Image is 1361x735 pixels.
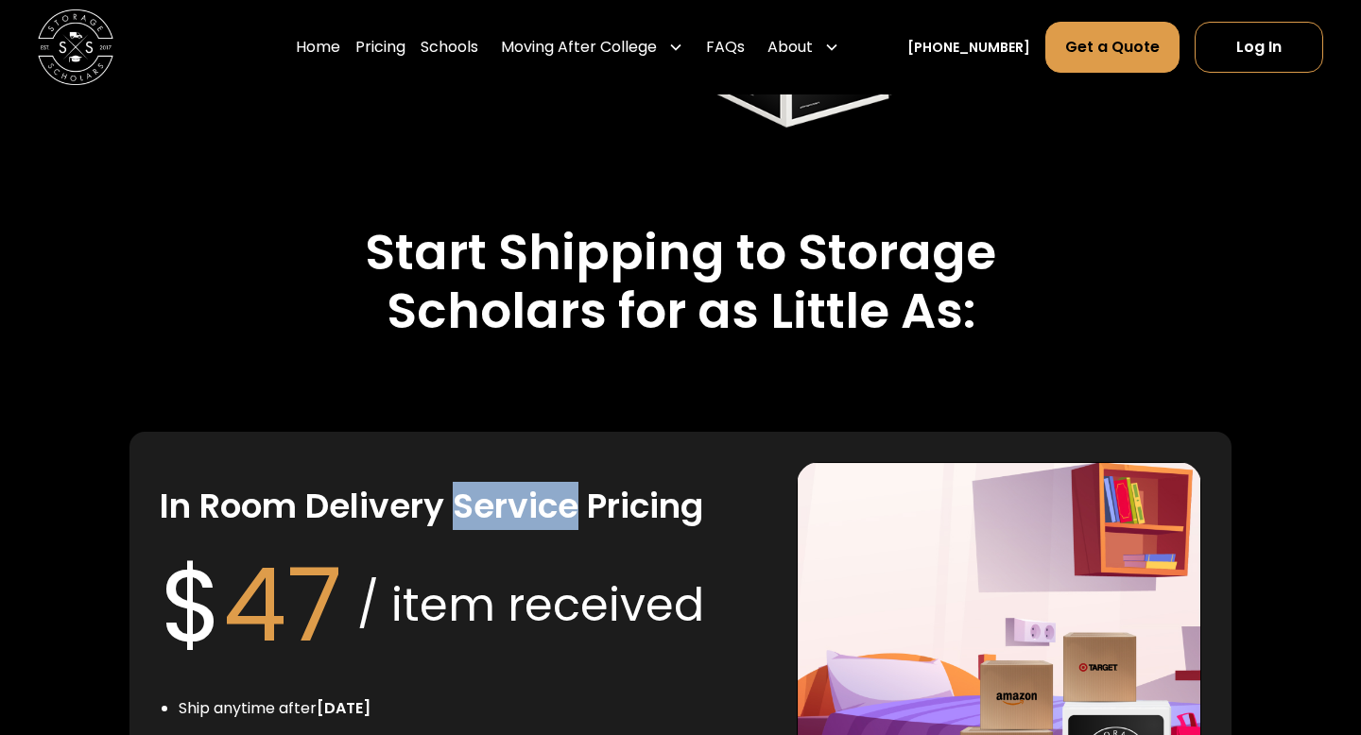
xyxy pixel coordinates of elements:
[38,9,113,85] img: Storage Scholars main logo
[357,572,704,640] div: / item received
[227,223,1134,341] h2: Start Shipping to Storage Scholars for as Little As:
[317,697,370,719] strong: [DATE]
[38,9,113,85] a: home
[223,534,342,676] span: 47
[160,529,342,682] div: $
[160,485,703,529] h3: In Room Delivery Service Pricing
[760,21,847,74] div: About
[493,21,691,74] div: Moving After College
[1045,22,1180,73] a: Get a Quote
[767,36,813,59] div: About
[907,38,1030,58] a: [PHONE_NUMBER]
[296,21,340,74] a: Home
[1195,22,1323,73] a: Log In
[355,21,405,74] a: Pricing
[421,21,478,74] a: Schools
[706,21,745,74] a: FAQs
[179,697,516,720] li: Ship anytime after
[501,36,657,59] div: Moving After College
